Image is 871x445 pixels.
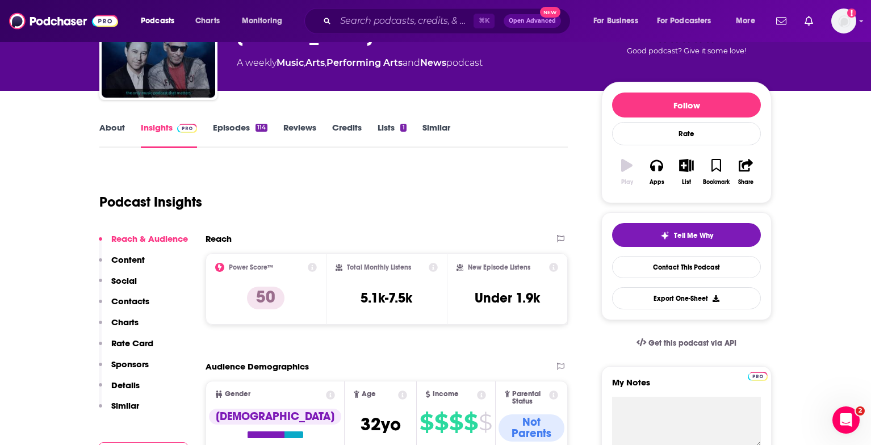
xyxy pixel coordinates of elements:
a: Contact This Podcast [612,256,761,278]
span: Good podcast? Give it some love! [627,47,746,55]
button: Similar [99,400,139,421]
p: Sponsors [111,359,149,370]
button: Apps [642,152,671,192]
p: Contacts [111,296,149,307]
a: Similar [422,122,450,148]
p: Social [111,275,137,286]
div: 114 [256,124,267,132]
a: About [99,122,125,148]
div: 1 [400,124,406,132]
h2: Audience Demographics [206,361,309,372]
img: Podchaser Pro [748,372,768,381]
span: Charts [195,13,220,29]
span: Tell Me Why [674,231,713,240]
p: Reach & Audience [111,233,188,244]
a: Arts [305,57,325,68]
a: Show notifications dropdown [800,11,818,31]
button: Share [731,152,761,192]
label: My Notes [612,377,761,397]
img: Podchaser - Follow, Share and Rate Podcasts [9,10,118,32]
span: Logged in as high10media [831,9,856,33]
h2: New Episode Listens [468,263,530,271]
div: Play [621,179,633,186]
span: and [403,57,420,68]
span: $ [479,413,492,431]
span: New [540,7,560,18]
span: , [304,57,305,68]
button: Rate Card [99,338,153,359]
h1: Podcast Insights [99,194,202,211]
div: Rate [612,122,761,145]
span: $ [464,413,478,431]
button: Show profile menu [831,9,856,33]
a: Music [277,57,304,68]
button: Contacts [99,296,149,317]
img: tell me why sparkle [660,231,669,240]
img: User Profile [831,9,856,33]
span: Monitoring [242,13,282,29]
button: open menu [650,12,728,30]
a: Pro website [748,370,768,381]
div: A weekly podcast [237,56,483,70]
span: $ [449,413,463,431]
span: For Podcasters [657,13,711,29]
img: Podchaser Pro [177,124,197,133]
p: Similar [111,400,139,411]
p: 50 [247,287,284,309]
button: Export One-Sheet [612,287,761,309]
span: Open Advanced [509,18,556,24]
button: Reach & Audience [99,233,188,254]
span: , [325,57,326,68]
span: Gender [225,391,250,398]
button: open menu [133,12,189,30]
button: open menu [585,12,652,30]
h2: Reach [206,233,232,244]
span: Get this podcast via API [648,338,736,348]
span: Income [433,391,459,398]
a: Get this podcast via API [627,329,746,357]
span: $ [420,413,433,431]
button: Social [99,275,137,296]
a: Performing Arts [326,57,403,68]
h2: Total Monthly Listens [347,263,411,271]
input: Search podcasts, credits, & more... [336,12,474,30]
button: open menu [234,12,297,30]
svg: Add a profile image [847,9,856,18]
button: Open AdvancedNew [504,14,561,28]
a: Reviews [283,122,316,148]
span: 32 yo [361,413,401,435]
span: For Business [593,13,638,29]
button: List [672,152,701,192]
div: Bookmark [703,179,730,186]
span: Age [362,391,376,398]
span: Podcasts [141,13,174,29]
span: Parental Status [512,391,547,405]
div: Search podcasts, credits, & more... [315,8,581,34]
a: InsightsPodchaser Pro [141,122,197,148]
button: Details [99,380,140,401]
button: Content [99,254,145,275]
p: Details [111,380,140,391]
h3: 5.1k-7.5k [361,289,412,307]
div: Apps [650,179,664,186]
a: News [420,57,446,68]
a: Charts [188,12,227,30]
a: Show notifications dropdown [772,11,791,31]
p: Charts [111,317,139,328]
span: 2 [856,406,865,415]
p: Rate Card [111,338,153,349]
a: Lists1 [378,122,406,148]
a: Episodes114 [213,122,267,148]
button: open menu [728,12,769,30]
h2: Power Score™ [229,263,273,271]
iframe: Intercom live chat [832,406,860,434]
button: Sponsors [99,359,149,380]
div: [DEMOGRAPHIC_DATA] [209,409,341,425]
span: $ [434,413,448,431]
span: More [736,13,755,29]
p: Content [111,254,145,265]
div: Share [738,179,753,186]
div: Not Parents [499,414,564,442]
a: Credits [332,122,362,148]
button: Play [612,152,642,192]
